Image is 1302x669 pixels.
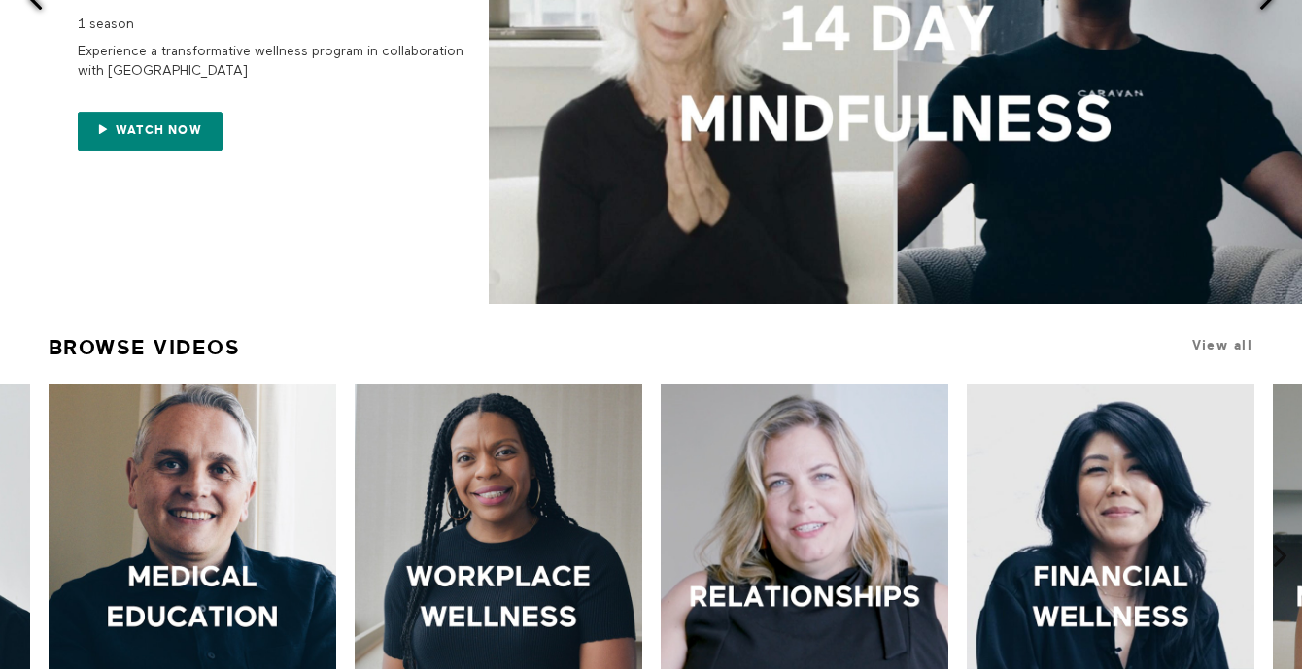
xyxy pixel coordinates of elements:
[1192,338,1252,352] a: View all
[49,327,241,368] a: Browse Videos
